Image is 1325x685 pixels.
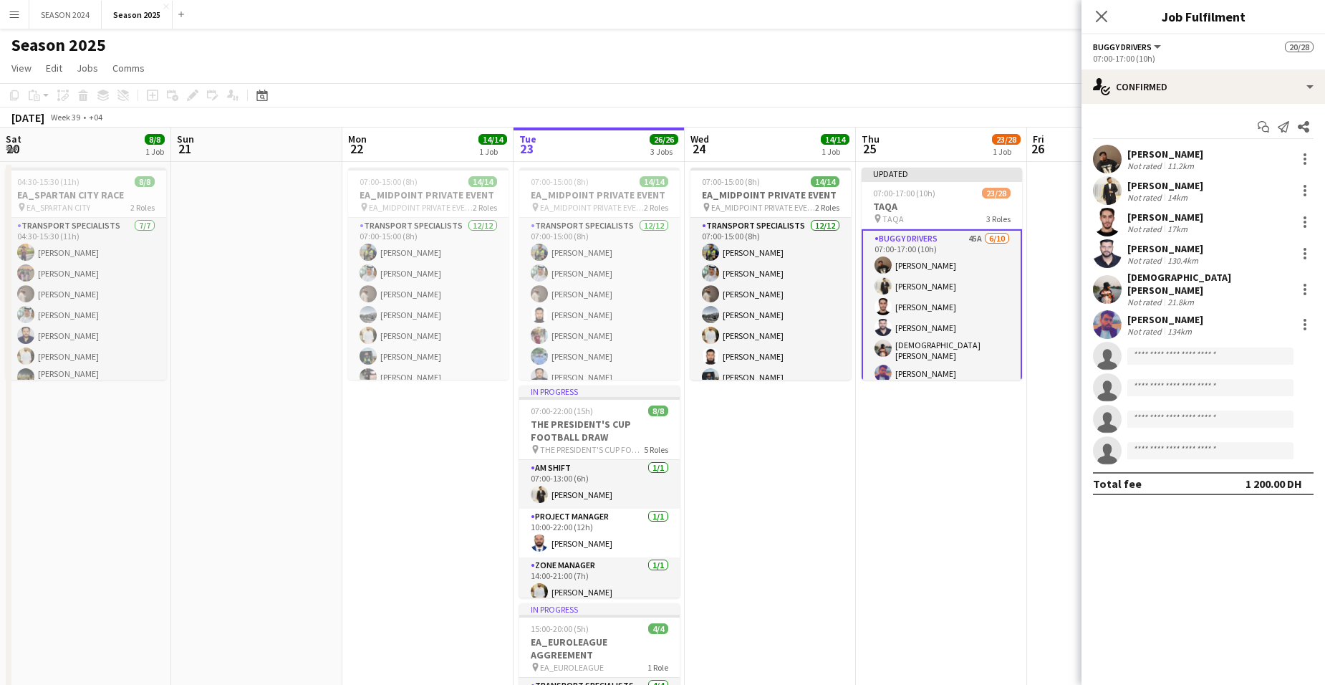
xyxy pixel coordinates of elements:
[519,188,680,201] h3: EA_MIDPOINT PRIVATE EVENT
[1081,7,1325,26] h3: Job Fulfilment
[478,134,507,145] span: 14/14
[648,623,668,634] span: 4/4
[862,133,880,145] span: Thu
[348,188,509,201] h3: EA_MIDPOINT PRIVATE EVENT
[112,62,145,75] span: Comms
[531,623,589,634] span: 15:00-20:00 (5h)
[77,62,98,75] span: Jobs
[1093,476,1142,491] div: Total fee
[1127,148,1203,161] div: [PERSON_NAME]
[46,62,62,75] span: Edit
[862,200,1022,213] h3: TAQA
[690,218,851,495] app-card-role: Transport Specialists12/1207:00-15:00 (8h)[PERSON_NAME][PERSON_NAME][PERSON_NAME][PERSON_NAME][PE...
[815,202,839,213] span: 2 Roles
[540,202,644,213] span: EA_MIDPOINT PRIVATE EVENT
[1165,192,1190,203] div: 14km
[4,140,21,157] span: 20
[862,168,1022,380] app-job-card: Updated07:00-17:00 (10h)23/28TAQA TAQA3 RolesBUGGY DRIVERS45A6/1007:00-17:00 (10h)[PERSON_NAME][P...
[821,146,849,157] div: 1 Job
[647,662,668,673] span: 1 Role
[992,134,1021,145] span: 23/28
[1165,161,1197,171] div: 11.2km
[859,140,880,157] span: 25
[479,146,506,157] div: 1 Job
[468,176,497,187] span: 14/14
[531,176,589,187] span: 07:00-15:00 (8h)
[1127,161,1165,171] div: Not rated
[811,176,839,187] span: 14/14
[1245,476,1302,491] div: 1 200.00 DH
[644,202,668,213] span: 2 Roles
[1285,42,1314,52] span: 20/28
[145,134,165,145] span: 8/8
[644,444,668,455] span: 5 Roles
[348,168,509,380] app-job-card: 07:00-15:00 (8h)14/14EA_MIDPOINT PRIVATE EVENT EA_MIDPOINT PRIVATE EVENT2 RolesTransport Speciali...
[1093,53,1314,64] div: 07:00-17:00 (10h)
[1081,70,1325,104] div: Confirmed
[369,202,473,213] span: EA_MIDPOINT PRIVATE EVENT
[1031,140,1044,157] span: 26
[102,1,173,29] button: Season 2025
[519,168,680,380] app-job-card: 07:00-15:00 (8h)14/14EA_MIDPOINT PRIVATE EVENT EA_MIDPOINT PRIVATE EVENT2 RolesTransport Speciali...
[1127,271,1291,297] div: [DEMOGRAPHIC_DATA][PERSON_NAME]
[711,202,815,213] span: EA_MIDPOINT PRIVATE EVENT
[26,202,90,213] span: EA_SPARTAN CITY
[519,460,680,509] app-card-role: AM SHIFT1/107:00-13:00 (6h)[PERSON_NAME]
[690,168,851,380] app-job-card: 07:00-15:00 (8h)14/14EA_MIDPOINT PRIVATE EVENT EA_MIDPOINT PRIVATE EVENT2 RolesTransport Speciali...
[519,509,680,557] app-card-role: Project Manager1/110:00-22:00 (12h)[PERSON_NAME]
[1127,192,1165,203] div: Not rated
[1165,255,1201,266] div: 130.4km
[1033,133,1044,145] span: Fri
[348,133,367,145] span: Mon
[688,140,709,157] span: 24
[648,406,668,416] span: 8/8
[348,218,509,495] app-card-role: Transport Specialists12/1207:00-15:00 (8h)[PERSON_NAME][PERSON_NAME][PERSON_NAME][PERSON_NAME][PE...
[690,133,709,145] span: Wed
[40,59,68,77] a: Edit
[71,59,104,77] a: Jobs
[519,557,680,606] app-card-role: Zone Manager1/114:00-21:00 (7h)[PERSON_NAME]
[873,188,935,198] span: 07:00-17:00 (10h)
[346,140,367,157] span: 22
[11,34,106,56] h1: Season 2025
[517,140,536,157] span: 23
[1127,297,1165,307] div: Not rated
[130,202,155,213] span: 2 Roles
[690,188,851,201] h3: EA_MIDPOINT PRIVATE EVENT
[47,112,83,123] span: Week 39
[6,59,37,77] a: View
[177,133,194,145] span: Sun
[6,188,166,201] h3: EA_SPARTAN CITY RACE
[1165,326,1195,337] div: 134km
[11,110,44,125] div: [DATE]
[1127,255,1165,266] div: Not rated
[519,385,680,598] app-job-card: In progress07:00-22:00 (15h)8/8THE PRESIDENT'S CUP FOOTBALL DRAW THE PRESIDENT'S CUP FOOTBALL DRA...
[531,406,593,416] span: 07:00-22:00 (15h)
[1165,297,1197,307] div: 21.8km
[1127,211,1203,224] div: [PERSON_NAME]
[519,385,680,397] div: In progress
[650,134,678,145] span: 26/26
[29,1,102,29] button: SEASON 2024
[540,662,604,673] span: EA_EUROLEAGUE
[862,229,1022,472] app-card-role: BUGGY DRIVERS45A6/1007:00-17:00 (10h)[PERSON_NAME][PERSON_NAME][PERSON_NAME][PERSON_NAME][DEMOGRA...
[6,168,166,380] app-job-card: 04:30-15:30 (11h)8/8EA_SPARTAN CITY RACE EA_SPARTAN CITY2 RolesTransport Specialists7/704:30-15:3...
[145,146,164,157] div: 1 Job
[519,603,680,615] div: In progress
[135,176,155,187] span: 8/8
[1127,242,1203,255] div: [PERSON_NAME]
[862,168,1022,179] div: Updated
[993,146,1020,157] div: 1 Job
[519,418,680,444] h3: THE PRESIDENT'S CUP FOOTBALL DRAW
[107,59,150,77] a: Comms
[519,636,680,661] h3: EA_EUROLEAGUE AGGREEMENT
[1165,224,1190,234] div: 17km
[175,140,194,157] span: 21
[1127,224,1165,234] div: Not rated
